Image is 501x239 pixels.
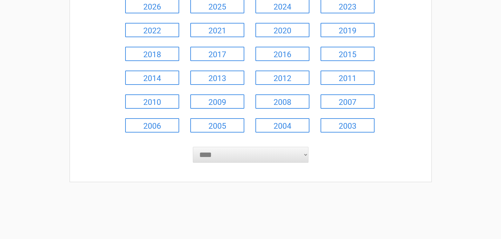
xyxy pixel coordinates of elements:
[321,94,375,109] a: 2007
[190,94,244,109] a: 2009
[125,23,179,37] a: 2022
[255,71,309,85] a: 2012
[321,23,375,37] a: 2019
[255,23,309,37] a: 2020
[321,71,375,85] a: 2011
[321,118,375,133] a: 2003
[125,94,179,109] a: 2010
[190,23,244,37] a: 2021
[255,94,309,109] a: 2008
[190,118,244,133] a: 2005
[255,118,309,133] a: 2004
[321,47,375,61] a: 2015
[255,47,309,61] a: 2016
[190,47,244,61] a: 2017
[190,71,244,85] a: 2013
[125,118,179,133] a: 2006
[125,47,179,61] a: 2018
[125,71,179,85] a: 2014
